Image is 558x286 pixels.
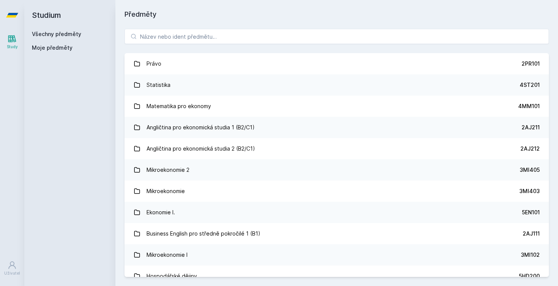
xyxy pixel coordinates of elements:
[7,44,18,50] div: Study
[125,96,549,117] a: Matematika pro ekonomy 4MM101
[522,209,540,216] div: 5EN101
[519,272,540,280] div: 5HD200
[147,226,260,241] div: Business English pro středně pokročilé 1 (B1)
[520,145,540,152] div: 2AJ212
[147,77,170,93] div: Statistika
[518,102,540,110] div: 4MM101
[522,60,540,68] div: 2PR101
[125,202,549,223] a: Ekonomie I. 5EN101
[125,138,549,159] a: Angličtina pro ekonomická studia 2 (B2/C1) 2AJ212
[125,29,549,44] input: Název nebo ident předmětu…
[2,257,23,280] a: Uživatel
[147,99,211,114] div: Matematika pro ekonomy
[147,184,185,199] div: Mikroekonomie
[147,247,188,262] div: Mikroekonomie I
[147,162,189,178] div: Mikroekonomie 2
[521,251,540,259] div: 3MI102
[147,205,175,220] div: Ekonomie I.
[125,9,549,20] h1: Předměty
[32,31,81,37] a: Všechny předměty
[522,124,540,131] div: 2AJ211
[125,53,549,74] a: Právo 2PR101
[125,74,549,96] a: Statistika 4ST201
[523,230,540,237] div: 2AJ111
[125,159,549,181] a: Mikroekonomie 2 3MI405
[125,244,549,266] a: Mikroekonomie I 3MI102
[147,56,161,71] div: Právo
[4,270,20,276] div: Uživatel
[147,120,255,135] div: Angličtina pro ekonomická studia 1 (B2/C1)
[519,187,540,195] div: 3MI403
[125,223,549,244] a: Business English pro středně pokročilé 1 (B1) 2AJ111
[32,44,73,52] span: Moje předměty
[147,269,197,284] div: Hospodářské dějiny
[125,181,549,202] a: Mikroekonomie 3MI403
[125,117,549,138] a: Angličtina pro ekonomická studia 1 (B2/C1) 2AJ211
[2,30,23,53] a: Study
[520,81,540,89] div: 4ST201
[520,166,540,174] div: 3MI405
[147,141,255,156] div: Angličtina pro ekonomická studia 2 (B2/C1)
